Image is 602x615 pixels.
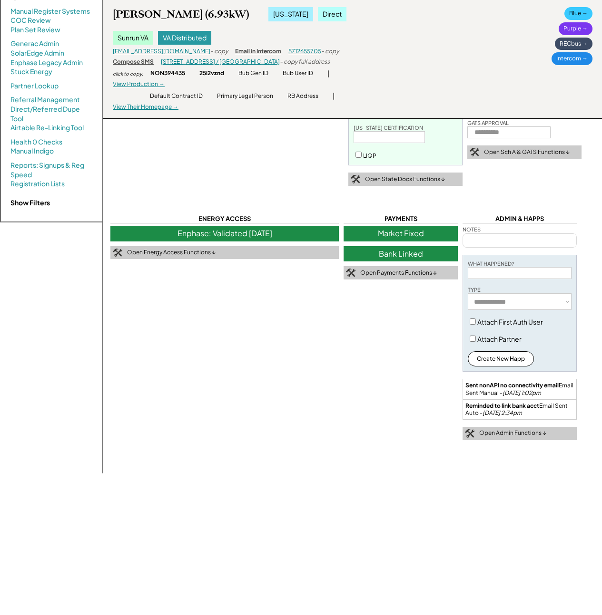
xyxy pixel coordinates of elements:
div: RB Address [287,92,318,100]
div: Open Energy Access Functions ↓ [127,249,216,257]
div: Open Sch A & GATS Functions ↓ [484,148,570,156]
div: Open State Docs Functions ↓ [365,175,445,183]
a: Generac Admin [10,39,59,48]
div: Bank Linked [344,246,458,261]
div: ADMIN & HAPPS [463,214,577,223]
div: NOTES [463,226,481,233]
div: 25i2vznd [199,69,224,77]
a: Airtable Re-Linking Tool [10,123,84,133]
a: Direct/Referred Dupe Tool [10,105,93,123]
div: Market Fixed [344,226,458,241]
strong: Reminded to link bank acct [465,402,539,409]
label: LIQP [363,152,376,159]
div: Enphase: Validated [DATE] [110,226,339,241]
div: Email in Intercom [235,48,281,56]
a: Health 0 Checks [10,137,62,147]
div: - copy full address [280,58,330,66]
label: Attach First Auth User [477,317,543,326]
a: [EMAIL_ADDRESS][DOMAIN_NAME] [113,48,210,55]
div: Email Sent Auto - [465,402,574,417]
img: tool-icon.png [346,269,355,277]
label: Attach Partner [477,335,522,343]
a: SolarEdge Admin [10,48,64,58]
div: Open Payments Functions ↓ [360,269,437,277]
a: [STREET_ADDRESS] / [GEOGRAPHIC_DATA] [161,58,280,65]
a: 5712655705 [288,48,321,55]
div: Bub Gen ID [238,69,268,77]
em: [DATE] 1:02pm [503,389,541,396]
a: Stuck Energy [10,67,52,77]
div: Intercom → [552,52,592,65]
div: click to copy: [113,70,143,77]
div: Primary Legal Person [217,92,273,100]
a: Manual Indigo [10,146,54,156]
a: Manual Register Systems [10,7,90,16]
div: View Their Homepage → [113,103,178,111]
div: RECbus → [555,38,592,50]
div: [PERSON_NAME] (6.93kW) [113,8,249,21]
strong: Sent nonAPI no connectivity email [465,382,559,389]
div: - copy [210,48,228,56]
div: | [327,69,329,78]
div: Blue → [564,7,592,20]
div: VA Distributed [158,31,211,45]
div: Bub User ID [283,69,313,77]
div: GATS APPROVAL [467,119,509,126]
div: Direct [318,7,346,21]
img: tool-icon.png [465,429,474,438]
div: | [333,91,335,101]
div: TYPE [468,286,481,293]
div: [US_STATE] CERTIFICATION [354,124,423,131]
a: Reports: Signups & Reg Speed [10,161,93,179]
div: WHAT HAPPENED? [468,260,514,267]
div: Purple → [559,22,592,35]
a: Plan Set Review [10,25,60,35]
strong: Show Filters [10,198,50,207]
div: Default Contract ID [150,92,203,100]
a: Referral Management [10,95,80,105]
div: [US_STATE] [268,7,313,21]
a: COC Review [10,16,51,25]
div: View Production → [113,80,165,88]
div: - copy [321,48,339,56]
img: tool-icon.png [351,175,360,183]
img: tool-icon.png [470,148,479,156]
div: Sunrun VA [113,31,153,45]
a: Partner Lookup [10,81,59,91]
em: [DATE] 2:34pm [483,409,522,416]
a: Enphase Legacy Admin [10,58,83,67]
a: Registration Lists [10,179,65,189]
div: Open Admin Functions ↓ [479,429,546,437]
div: ENERGY ACCESS [110,214,339,223]
div: NON394435 [150,69,185,77]
button: Create New Happ [468,351,534,366]
div: Compose SMS [113,58,154,66]
div: Email Sent Manual - [465,382,574,396]
img: tool-icon.png [113,249,122,257]
div: PAYMENTS [344,214,458,223]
